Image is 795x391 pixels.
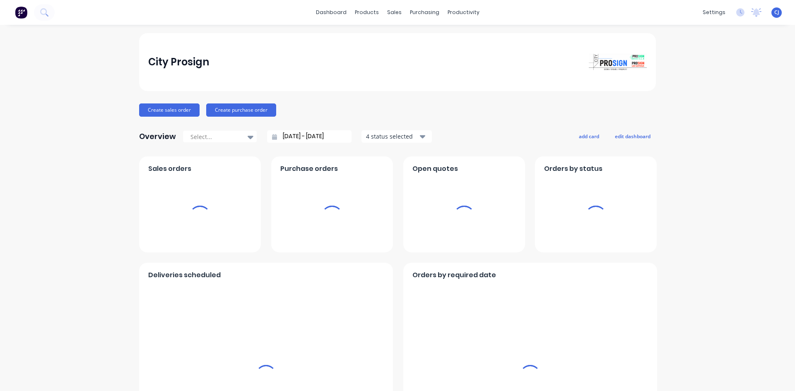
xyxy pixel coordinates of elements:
span: Open quotes [412,164,458,174]
span: Purchase orders [280,164,338,174]
button: edit dashboard [609,131,656,142]
span: CJ [774,9,779,16]
span: Orders by required date [412,270,496,280]
button: 4 status selected [361,130,432,143]
button: Create purchase order [206,103,276,117]
div: sales [383,6,406,19]
img: City Prosign [589,54,647,70]
div: Overview [139,128,176,145]
div: productivity [443,6,484,19]
span: Orders by status [544,164,602,174]
div: products [351,6,383,19]
div: 4 status selected [366,132,418,141]
button: Create sales order [139,103,200,117]
span: Deliveries scheduled [148,270,221,280]
span: Sales orders [148,164,191,174]
div: City Prosign [148,54,209,70]
a: dashboard [312,6,351,19]
img: Factory [15,6,27,19]
div: purchasing [406,6,443,19]
button: add card [573,131,605,142]
div: settings [699,6,730,19]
